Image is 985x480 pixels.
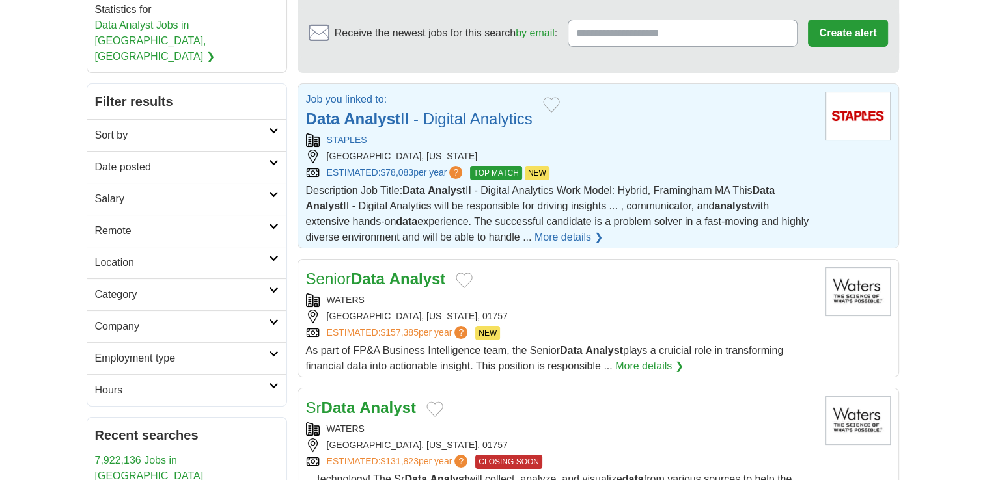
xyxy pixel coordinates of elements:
button: Create alert [808,20,887,47]
h2: Employment type [95,351,269,366]
a: WATERS [327,295,365,305]
img: Waters logo [825,267,891,316]
a: SeniorData Analyst [306,270,446,287]
strong: analyst [714,200,750,211]
strong: Analyst [306,200,344,211]
img: Staples logo [825,92,891,140]
a: ESTIMATED:$157,385per year? [327,326,471,340]
a: ESTIMATED:$78,083per year? [327,166,465,180]
a: Category [87,278,286,310]
strong: Data [752,185,775,196]
a: Remote [87,215,286,247]
div: Statistics for [95,2,279,64]
div: [GEOGRAPHIC_DATA], [US_STATE], 01757 [306,438,815,452]
strong: Analyst [359,399,416,416]
span: ? [454,455,467,468]
a: More details ❯ [615,358,684,374]
strong: Data [402,185,425,196]
a: by email [516,27,555,38]
h2: Recent searches [95,425,279,445]
button: Add to favorite jobs [543,97,560,113]
span: Receive the newest jobs for this search : [335,25,557,41]
strong: data [396,216,417,227]
h2: Salary [95,191,269,207]
span: $78,083 [380,167,413,178]
button: Add to favorite jobs [426,401,443,417]
a: More details ❯ [534,230,603,245]
strong: Analyst [428,185,465,196]
a: Salary [87,183,286,215]
h2: Sort by [95,127,269,143]
span: ? [449,166,462,179]
span: $131,823 [380,456,418,466]
a: Date posted [87,151,286,183]
a: Data AnalystII - Digital Analytics [306,110,533,127]
span: Description Job Title: II - Digital Analytics Work Model: Hybrid, Framingham MA This II - Digital... [306,185,809,243]
strong: Data [322,399,355,416]
span: $157,385 [380,327,418,338]
span: TOP MATCH [470,166,521,180]
a: Employment type [87,342,286,374]
span: ? [454,326,467,339]
p: Job you linked to: [306,92,533,107]
h2: Location [95,255,269,271]
h2: Category [95,287,269,302]
strong: Analyst [585,345,623,356]
span: CLOSING SOON [475,455,542,469]
strong: Analyst [389,270,446,287]
span: NEW [525,166,549,180]
span: NEW [475,326,500,340]
button: Add to favorite jobs [456,273,473,288]
h2: Hours [95,382,269,398]
a: ESTIMATED:$131,823per year? [327,455,471,469]
strong: Data [351,270,385,287]
div: [GEOGRAPHIC_DATA], [US_STATE], 01757 [306,310,815,323]
h2: Date posted [95,159,269,175]
a: Sort by [87,119,286,151]
a: Location [87,247,286,278]
h2: Company [95,319,269,334]
h2: Filter results [87,84,286,119]
span: As part of FP&A Business Intelligence team, the Senior plays a cruicial role in transforming fina... [306,345,784,371]
a: Data Analyst Jobs in [GEOGRAPHIC_DATA], [GEOGRAPHIC_DATA] ❯ [95,20,215,62]
a: WATERS [327,423,365,434]
strong: Analyst [344,110,400,127]
strong: Data [306,110,340,127]
a: SrData Analyst [306,399,416,416]
img: Waters logo [825,396,891,445]
div: [GEOGRAPHIC_DATA], [US_STATE] [306,150,815,163]
h2: Remote [95,223,269,239]
a: Company [87,310,286,342]
strong: Data [560,345,583,356]
a: STAPLES [327,135,367,145]
a: Hours [87,374,286,406]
